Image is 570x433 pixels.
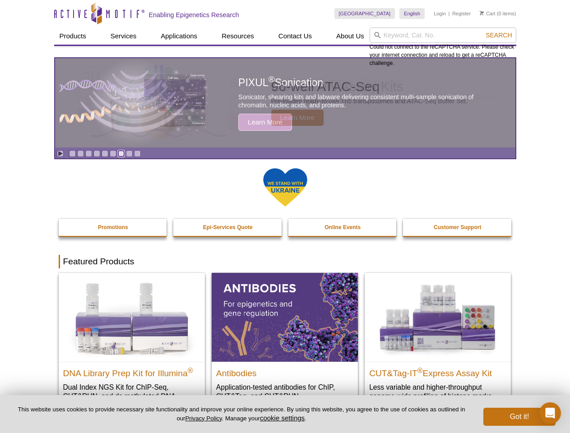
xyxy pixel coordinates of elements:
a: Services [105,28,142,45]
input: Keyword, Cat. No. [370,28,516,43]
button: cookie settings [260,414,305,422]
strong: Epi-Services Quote [203,224,253,230]
img: All Antibodies [212,273,358,361]
a: Epi-Services Quote [173,219,283,236]
a: Products [54,28,92,45]
sup: ® [188,366,193,374]
a: Toggle autoplay [57,150,64,157]
a: Go to slide 9 [134,150,141,157]
h2: Antibodies [216,364,353,378]
a: Go to slide 1 [69,150,76,157]
li: (0 items) [480,8,516,19]
img: Your Cart [480,11,484,15]
div: Open Intercom Messenger [539,402,561,424]
p: Dual Index NGS Kit for ChIP-Seq, CUT&RUN, and ds methylated DNA assays. [63,382,200,410]
a: Go to slide 6 [110,150,116,157]
p: Less variable and higher-throughput genome-wide profiling of histone marks​. [369,382,506,401]
a: Cart [480,10,496,17]
p: This website uses cookies to provide necessary site functionality and improve your online experie... [14,405,468,423]
a: Go to slide 8 [126,150,133,157]
a: DNA Library Prep Kit for Illumina DNA Library Prep Kit for Illumina® Dual Index NGS Kit for ChIP-... [59,273,205,419]
a: Contact Us [273,28,317,45]
a: Login [434,10,446,17]
button: Search [483,31,514,39]
a: Online Events [288,219,398,236]
img: CUT&Tag-IT® Express Assay Kit [365,273,511,361]
a: All Antibodies Antibodies Application-tested antibodies for ChIP, CUT&Tag, and CUT&RUN. [212,273,358,410]
h2: Featured Products [59,255,512,268]
a: Customer Support [403,219,512,236]
a: CUT&Tag-IT® Express Assay Kit CUT&Tag-IT®Express Assay Kit Less variable and higher-throughput ge... [365,273,511,410]
img: We Stand With Ukraine [263,167,308,207]
li: | [449,8,450,19]
a: Go to slide 2 [77,150,84,157]
a: Go to slide 5 [102,150,108,157]
a: Go to slide 7 [118,150,125,157]
div: Could not connect to the reCAPTCHA service. Please check your internet connection and reload to g... [370,28,516,67]
a: Register [452,10,471,17]
a: Resources [216,28,260,45]
p: Application-tested antibodies for ChIP, CUT&Tag, and CUT&RUN. [216,382,353,401]
a: Go to slide 3 [85,150,92,157]
strong: Online Events [324,224,361,230]
a: Privacy Policy [185,415,222,422]
a: English [399,8,425,19]
a: About Us [331,28,370,45]
button: Got it! [483,408,556,426]
h2: DNA Library Prep Kit for Illumina [63,364,200,378]
span: Search [486,32,512,39]
strong: Customer Support [434,224,481,230]
a: Go to slide 4 [93,150,100,157]
img: DNA Library Prep Kit for Illumina [59,273,205,361]
h2: CUT&Tag-IT Express Assay Kit [369,364,506,378]
sup: ® [417,366,423,374]
a: Applications [155,28,203,45]
a: Promotions [59,219,168,236]
h2: Enabling Epigenetics Research [149,11,239,19]
strong: Promotions [98,224,128,230]
a: [GEOGRAPHIC_DATA] [334,8,395,19]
